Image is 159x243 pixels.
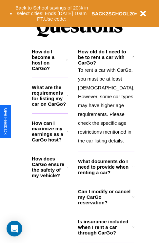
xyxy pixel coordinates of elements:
h3: Can I modify or cancel my CarGo reservation? [78,189,132,205]
h3: What are the requirements for listing my car on CarGo? [32,84,67,107]
p: To rent a car with CarGo, you must be at least [DEMOGRAPHIC_DATA]. However, some car types may ha... [78,65,134,145]
button: Back to School savings of 20% in select cities! Ends [DATE] 10am PT.Use code: [12,3,91,24]
h3: How do I become a host on CarGo? [32,49,66,71]
h3: Is insurance included when I rent a car through CarGo? [78,219,132,235]
div: Give Feedback [3,108,8,135]
div: Open Intercom Messenger [7,221,22,236]
h3: How old do I need to be to rent a car with CarGo? [78,49,132,65]
h3: How does CarGo ensure the safety of my vehicle? [32,156,67,178]
b: BACK2SCHOOL20 [91,11,135,16]
h3: How can I maximize my earnings as a CarGo host? [32,120,67,142]
h3: What documents do I need to provide when renting a car? [78,159,132,175]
